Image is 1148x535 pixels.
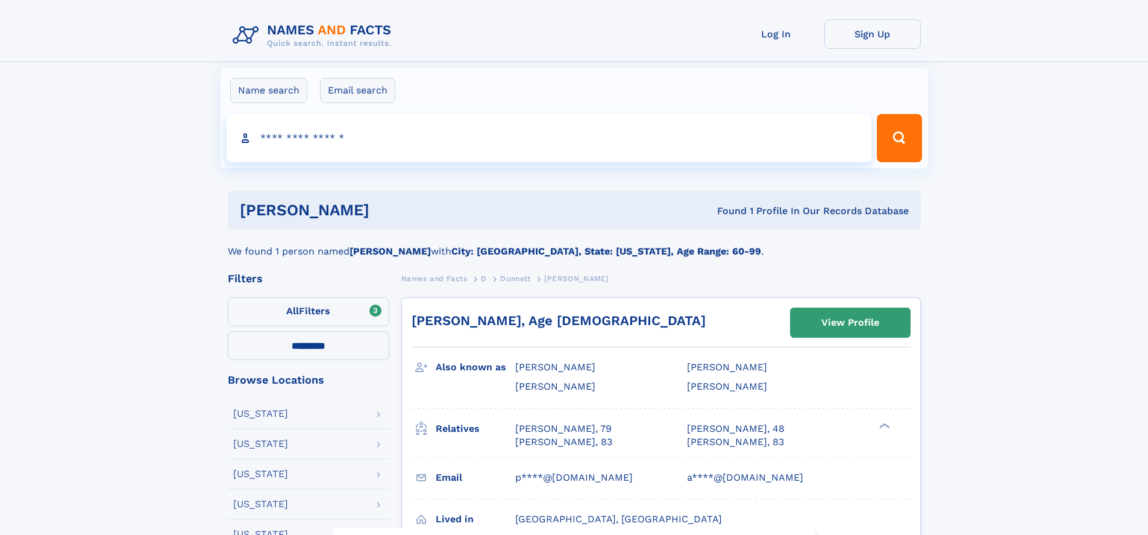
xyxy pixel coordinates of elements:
[791,308,910,337] a: View Profile
[350,245,431,257] b: [PERSON_NAME]
[687,381,767,392] span: [PERSON_NAME]
[543,204,909,218] div: Found 1 Profile In Our Records Database
[876,422,891,429] div: ❯
[228,375,389,385] div: Browse Locations
[515,435,612,449] a: [PERSON_NAME], 83
[515,361,595,373] span: [PERSON_NAME]
[228,297,389,326] label: Filters
[228,19,401,52] img: Logo Names and Facts
[436,467,515,488] h3: Email
[824,19,921,49] a: Sign Up
[240,203,544,218] h1: [PERSON_NAME]
[436,357,515,378] h3: Also known as
[515,422,612,435] a: [PERSON_NAME], 79
[233,499,288,509] div: [US_STATE]
[233,469,288,479] div: [US_STATE]
[877,114,921,162] button: Search Button
[687,361,767,373] span: [PERSON_NAME]
[286,305,299,317] span: All
[436,419,515,439] h3: Relatives
[728,19,824,49] a: Log In
[233,439,288,449] div: [US_STATE]
[401,271,468,286] a: Names and Facts
[436,509,515,530] h3: Lived in
[687,422,785,435] a: [PERSON_NAME], 48
[515,381,595,392] span: [PERSON_NAME]
[233,409,288,419] div: [US_STATE]
[821,309,879,337] div: View Profile
[500,274,530,283] span: Dunnett
[228,230,921,259] div: We found 1 person named with .
[515,513,722,525] span: [GEOGRAPHIC_DATA], [GEOGRAPHIC_DATA]
[228,273,389,284] div: Filters
[227,114,872,162] input: search input
[687,435,784,449] a: [PERSON_NAME], 83
[481,274,487,283] span: D
[451,245,761,257] b: City: [GEOGRAPHIC_DATA], State: [US_STATE], Age Range: 60-99
[320,78,395,103] label: Email search
[412,313,706,328] a: [PERSON_NAME], Age [DEMOGRAPHIC_DATA]
[230,78,307,103] label: Name search
[544,274,609,283] span: [PERSON_NAME]
[500,271,530,286] a: Dunnett
[481,271,487,286] a: D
